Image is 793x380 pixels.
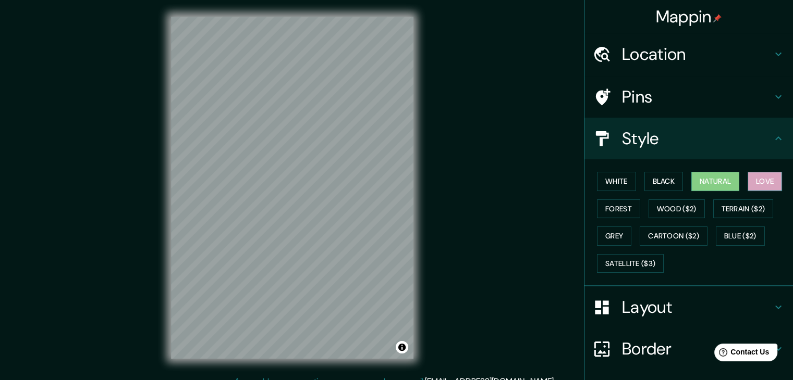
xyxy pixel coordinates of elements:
iframe: Help widget launcher [700,339,782,369]
h4: Style [622,128,772,149]
button: Forest [597,199,640,219]
h4: Location [622,44,772,65]
div: Pins [584,76,793,118]
h4: Pins [622,86,772,107]
div: Style [584,118,793,159]
button: Terrain ($2) [713,199,774,219]
button: Wood ($2) [649,199,705,219]
button: White [597,172,636,191]
button: Natural [691,172,739,191]
canvas: Map [171,17,413,359]
button: Cartoon ($2) [640,226,707,246]
h4: Border [622,338,772,359]
button: Grey [597,226,631,246]
div: Location [584,33,793,75]
h4: Mappin [656,6,722,27]
div: Border [584,328,793,370]
button: Black [644,172,684,191]
button: Toggle attribution [396,341,408,353]
div: Layout [584,286,793,328]
button: Blue ($2) [716,226,765,246]
img: pin-icon.png [713,14,722,22]
h4: Layout [622,297,772,318]
button: Satellite ($3) [597,254,664,273]
button: Love [748,172,782,191]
